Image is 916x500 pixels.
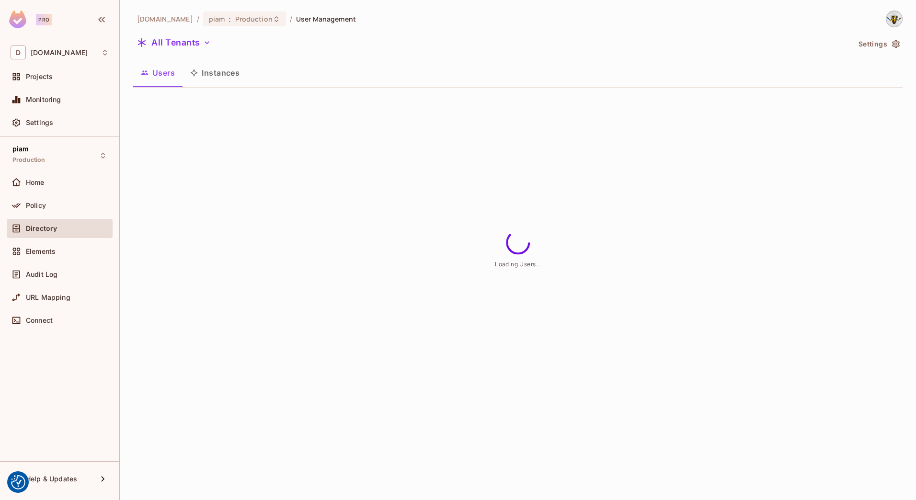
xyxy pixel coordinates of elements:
img: Revisit consent button [11,475,25,489]
button: Consent Preferences [11,475,25,489]
li: / [197,14,199,23]
span: Help & Updates [26,475,77,483]
span: Connect [26,317,53,324]
span: the active workspace [137,14,193,23]
span: Home [26,179,45,186]
span: Settings [26,119,53,126]
span: Monitoring [26,96,61,103]
span: : [228,15,231,23]
span: Policy [26,202,46,209]
button: All Tenants [133,35,215,50]
li: / [290,14,292,23]
span: D [11,45,26,59]
button: Instances [183,61,247,85]
span: User Management [296,14,356,23]
span: piam [12,145,29,153]
span: Loading Users... [495,261,540,268]
div: Pro [36,14,52,25]
img: Hartmann, Patrick [886,11,902,27]
span: Elements [26,248,56,255]
button: Settings [855,36,903,52]
button: Users [133,61,183,85]
span: Projects [26,73,53,80]
span: piam [209,14,225,23]
span: Production [12,156,46,164]
span: Audit Log [26,271,57,278]
span: Production [235,14,273,23]
span: Workspace: datev.de [31,49,88,57]
span: Directory [26,225,57,232]
img: SReyMgAAAABJRU5ErkJggg== [9,11,26,28]
span: URL Mapping [26,294,70,301]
